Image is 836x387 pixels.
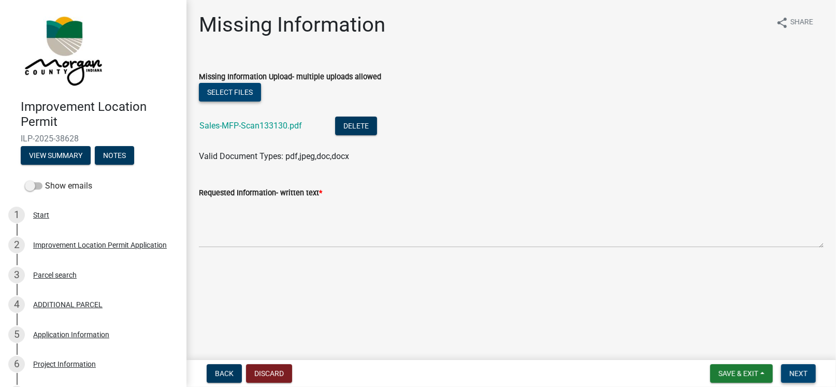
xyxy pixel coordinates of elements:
[21,11,104,89] img: Morgan County, Indiana
[781,364,816,383] button: Next
[199,83,261,102] button: Select files
[21,134,166,144] span: ILP-2025-38628
[8,296,25,313] div: 4
[21,146,91,165] button: View Summary
[789,369,808,378] span: Next
[199,12,385,37] h1: Missing Information
[21,152,91,160] wm-modal-confirm: Summary
[768,12,821,33] button: shareShare
[207,364,242,383] button: Back
[790,17,813,29] span: Share
[33,271,77,279] div: Parcel search
[246,364,292,383] button: Discard
[718,369,758,378] span: Save & Exit
[8,237,25,253] div: 2
[199,74,381,81] label: Missing Information Upload- multiple uploads allowed
[8,326,25,343] div: 5
[335,122,377,132] wm-modal-confirm: Delete Document
[25,180,92,192] label: Show emails
[8,267,25,283] div: 3
[33,361,96,368] div: Project Information
[776,17,788,29] i: share
[8,356,25,372] div: 6
[33,211,49,219] div: Start
[95,146,134,165] button: Notes
[33,241,167,249] div: Improvement Location Permit Application
[21,99,178,130] h4: Improvement Location Permit
[95,152,134,160] wm-modal-confirm: Notes
[710,364,773,383] button: Save & Exit
[335,117,377,135] button: Delete
[33,331,109,338] div: Application Information
[215,369,234,378] span: Back
[33,301,103,308] div: ADDITIONAL PARCEL
[8,207,25,223] div: 1
[199,121,302,131] a: Sales-MFP-Scan133130.pdf
[199,190,322,197] label: Requested Information- written text
[199,151,349,161] span: Valid Document Types: pdf,jpeg,doc,docx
